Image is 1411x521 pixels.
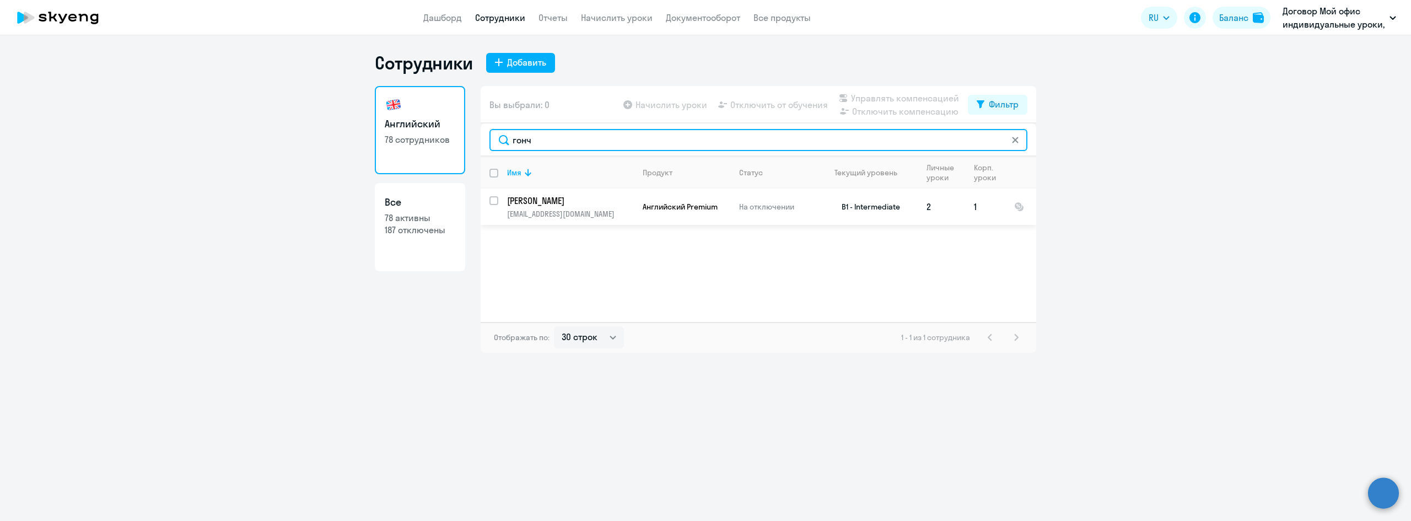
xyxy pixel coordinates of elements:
[423,12,462,23] a: Дашборд
[489,129,1027,151] input: Поиск по имени, email, продукту или статусу
[538,12,568,23] a: Отчеты
[974,163,1005,182] div: Корп. уроки
[815,189,918,225] td: B1 - Intermediate
[989,98,1019,111] div: Фильтр
[475,12,525,23] a: Сотрудники
[739,202,815,212] p: На отключении
[507,168,633,178] div: Имя
[974,163,998,182] div: Корп. уроки
[1277,4,1402,31] button: Договор Мой офис индивидуальные уроки, НОВЫЕ ОБЛАЧНЫЕ ТЕХНОЛОГИИ, ООО
[507,56,546,69] div: Добавить
[666,12,740,23] a: Документооборот
[385,224,455,236] p: 187 отключены
[507,209,633,219] p: [EMAIL_ADDRESS][DOMAIN_NAME]
[1219,11,1248,24] div: Баланс
[507,195,632,207] p: [PERSON_NAME]
[1149,11,1159,24] span: RU
[965,189,1005,225] td: 1
[1141,7,1177,29] button: RU
[385,96,402,114] img: english
[494,332,550,342] span: Отображать по:
[824,168,917,178] div: Текущий уровень
[643,168,672,178] div: Продукт
[1283,4,1385,31] p: Договор Мой офис индивидуальные уроки, НОВЫЕ ОБЛАЧНЫЕ ТЕХНОЛОГИИ, ООО
[643,202,718,212] span: Английский Premium
[918,189,965,225] td: 2
[489,98,550,111] span: Вы выбрали: 0
[1253,12,1264,23] img: balance
[968,95,1027,115] button: Фильтр
[375,183,465,271] a: Все78 активны187 отключены
[1213,7,1270,29] button: Балансbalance
[927,163,957,182] div: Личные уроки
[834,168,897,178] div: Текущий уровень
[385,212,455,224] p: 78 активны
[753,12,811,23] a: Все продукты
[739,168,815,178] div: Статус
[385,133,455,146] p: 78 сотрудников
[739,168,763,178] div: Статус
[385,117,455,131] h3: Английский
[901,332,970,342] span: 1 - 1 из 1 сотрудника
[581,12,653,23] a: Начислить уроки
[385,195,455,210] h3: Все
[486,53,555,73] button: Добавить
[507,195,633,207] a: [PERSON_NAME]
[375,86,465,174] a: Английский78 сотрудников
[507,168,521,178] div: Имя
[927,163,965,182] div: Личные уроки
[643,168,730,178] div: Продукт
[375,52,473,74] h1: Сотрудники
